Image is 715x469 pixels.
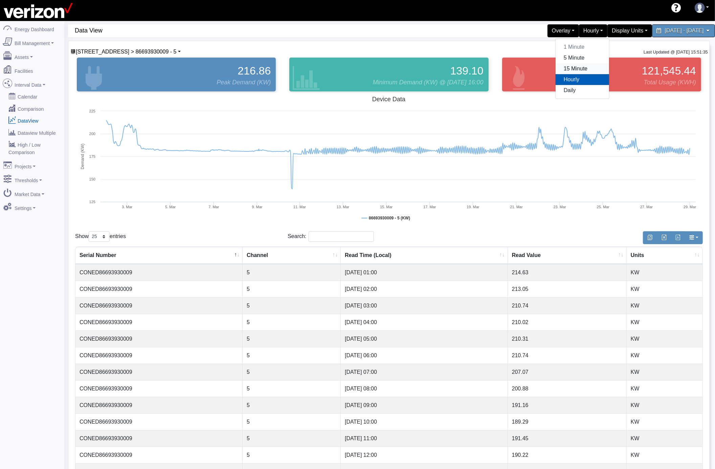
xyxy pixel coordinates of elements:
[341,247,508,264] th: Read Time (Local) : activate to sort column ascending
[627,347,702,364] td: KW
[341,447,508,463] td: [DATE] 12:00
[341,331,508,347] td: [DATE] 05:00
[208,205,219,209] tspan: 7. Mar
[627,264,702,281] td: KW
[75,380,243,397] td: CONED86693930009
[341,380,508,397] td: [DATE] 08:00
[423,205,436,209] tspan: 17. Mar
[508,247,627,264] th: Read Value : activate to sort column ascending
[70,49,181,55] a: [STREET_ADDRESS] > 86693930009 - 5
[627,380,702,397] td: KW
[243,314,341,331] td: 5
[450,63,484,79] span: 139.10
[627,430,702,447] td: KW
[75,447,243,463] td: CONED86693930009
[89,231,110,242] select: Showentries
[640,205,653,209] tspan: 27. Mar
[243,430,341,447] td: 5
[341,347,508,364] td: [DATE] 06:00
[89,177,95,181] text: 150
[627,314,702,331] td: KW
[554,205,566,209] tspan: 23. Mar
[607,24,652,37] div: Display Units
[695,3,705,13] img: user-3.svg
[309,231,374,242] input: Search:
[89,132,95,136] text: 200
[644,49,708,55] small: Last Updated @ [DATE] 15:51:35
[89,200,95,204] text: 125
[341,430,508,447] td: [DATE] 11:00
[684,205,696,209] tspan: 29. Mar
[627,281,702,297] td: KW
[75,24,393,37] span: Data View
[75,264,243,281] td: CONED86693930009
[508,281,627,297] td: 213.05
[243,264,341,281] td: 5
[75,247,243,264] th: Serial Number : activate to sort column descending
[238,63,271,79] span: 216.86
[252,205,263,209] tspan: 9. Mar
[627,364,702,380] td: KW
[75,430,243,447] td: CONED86693930009
[243,380,341,397] td: 5
[341,314,508,331] td: [DATE] 04:00
[243,364,341,380] td: 5
[372,96,406,103] tspan: Device Data
[627,397,702,413] td: KW
[75,314,243,331] td: CONED86693930009
[288,231,374,242] label: Search:
[627,297,702,314] td: KW
[508,380,627,397] td: 200.88
[627,331,702,347] td: KW
[671,231,685,244] button: Generate PDF
[508,297,627,314] td: 210.74
[643,231,657,244] button: Copy to clipboard
[165,205,176,209] tspan: 5. Mar
[75,347,243,364] td: CONED86693930009
[508,413,627,430] td: 189.29
[243,413,341,430] td: 5
[508,331,627,347] td: 210.31
[627,413,702,430] td: KW
[508,364,627,380] td: 207.07
[341,281,508,297] td: [DATE] 02:00
[510,205,523,209] tspan: 21. Mar
[243,447,341,463] td: 5
[243,347,341,364] td: 5
[75,297,243,314] td: CONED86693930009
[243,397,341,413] td: 5
[243,281,341,297] td: 5
[556,52,609,63] a: 5 Minute
[341,397,508,413] td: [DATE] 09:00
[89,109,95,113] text: 225
[89,154,95,158] text: 175
[373,78,484,87] span: Minimum Demand (KW) @ [DATE] 16:00
[243,247,341,264] th: Channel : activate to sort column ascending
[341,264,508,281] td: [DATE] 01:00
[685,231,703,244] button: Show/Hide Columns
[75,231,126,242] label: Show entries
[642,63,696,79] span: 121,545.44
[627,447,702,463] td: KW
[75,364,243,380] td: CONED86693930009
[75,413,243,430] td: CONED86693930009
[341,297,508,314] td: [DATE] 03:00
[665,28,704,34] span: [DATE] - [DATE]
[579,24,607,37] div: Hourly
[508,447,627,463] td: 190.22
[217,78,271,87] span: Peak Demand (KW)
[75,397,243,413] td: CONED86693930009
[556,74,609,85] a: Hourly
[644,78,696,87] span: Total Usage (KWH)
[556,85,609,96] a: Daily
[341,364,508,380] td: [DATE] 07:00
[555,39,609,99] div: Hourly
[556,63,609,74] a: 15 Minute
[76,49,177,55] span: Device List
[80,144,85,169] tspan: Demand (KW)
[293,205,306,209] tspan: 11. Mar
[597,205,610,209] tspan: 25. Mar
[243,297,341,314] td: 5
[508,347,627,364] td: 210.74
[122,205,133,209] tspan: 3. Mar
